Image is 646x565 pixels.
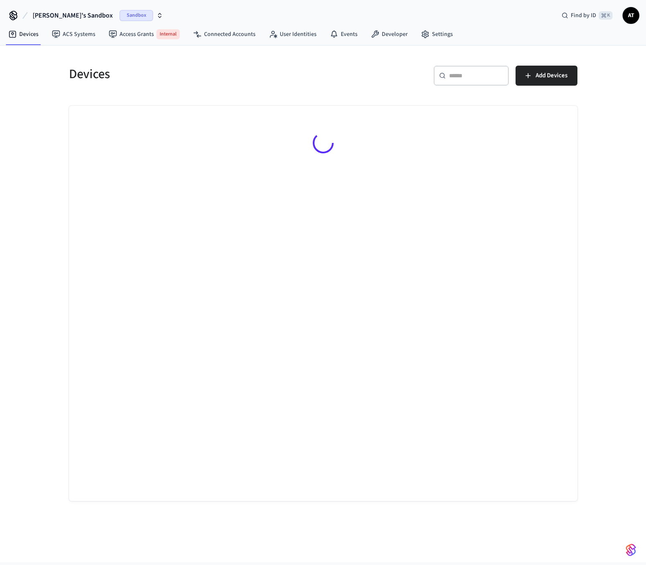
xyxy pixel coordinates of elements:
[156,29,180,39] span: Internal
[571,11,596,20] span: Find by ID
[599,11,613,20] span: ⌘ K
[102,26,186,43] a: Access GrantsInternal
[623,7,639,24] button: AT
[2,27,45,42] a: Devices
[69,66,318,83] h5: Devices
[536,70,567,81] span: Add Devices
[623,8,638,23] span: AT
[414,27,460,42] a: Settings
[120,10,153,21] span: Sandbox
[364,27,414,42] a: Developer
[555,8,619,23] div: Find by ID⌘ K
[33,10,113,20] span: [PERSON_NAME]'s Sandbox
[262,27,323,42] a: User Identities
[516,66,577,86] button: Add Devices
[45,27,102,42] a: ACS Systems
[186,27,262,42] a: Connected Accounts
[626,543,636,557] img: SeamLogoGradient.69752ec5.svg
[323,27,364,42] a: Events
